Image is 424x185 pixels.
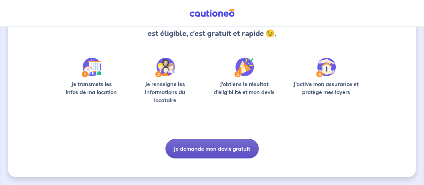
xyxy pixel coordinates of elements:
p: Je renseigne les informations du locataire [132,80,198,104]
p: J’active mon assurance et protège mes loyers [290,80,362,96]
img: /static/f3e743aab9439237c3e2196e4328bba9/Step-3.svg [234,58,254,77]
img: /static/90a569abe86eec82015bcaae536bd8e6/Step-1.svg [82,58,101,77]
p: Vérifions ensemble si le dossier de votre locataire est éligible, c’est gratuit et rapide 😉. [124,17,299,39]
img: /static/c0a346edaed446bb123850d2d04ad552/Step-2.svg [155,58,175,77]
img: Cautioneo [187,9,237,17]
img: /static/bfff1cf634d835d9112899e6a3df1a5d/Step-4.svg [316,58,336,77]
p: Je transmets les infos de ma location [62,80,121,96]
p: J’obtiens le résultat d’éligibilité et mon devis [209,80,279,96]
button: Je demande mon devis gratuit [166,139,259,158]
